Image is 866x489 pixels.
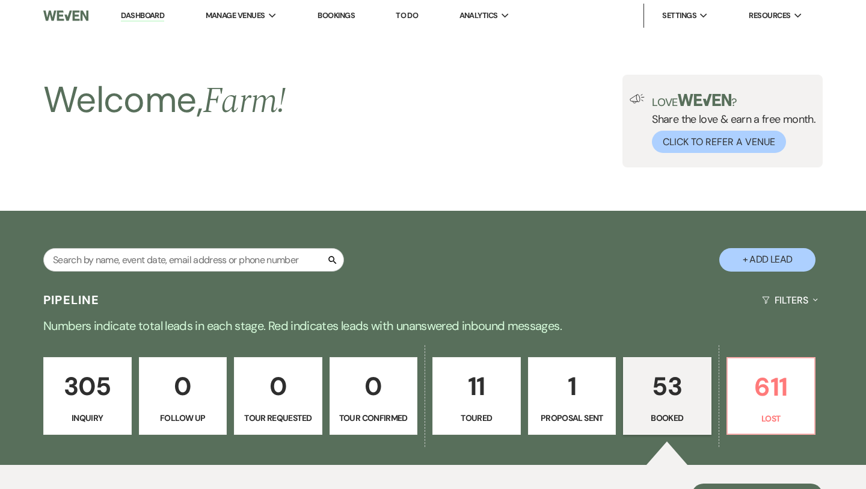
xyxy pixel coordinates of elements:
span: Resources [749,10,790,22]
span: Manage Venues [206,10,265,22]
a: Bookings [318,10,355,20]
a: 11Toured [432,357,521,435]
p: 53 [631,366,704,406]
p: Tour Requested [242,411,315,425]
p: 0 [242,366,315,406]
h2: Welcome, [43,75,286,126]
span: Settings [662,10,696,22]
p: Proposal Sent [536,411,609,425]
img: Weven Logo [43,3,88,28]
span: Analytics [459,10,498,22]
p: 0 [147,366,220,406]
p: 611 [735,367,808,407]
span: Farm ! [203,73,286,129]
button: + Add Lead [719,248,815,272]
a: 611Lost [726,357,816,435]
p: Inquiry [51,411,124,425]
p: Love ? [652,94,815,108]
p: Toured [440,411,513,425]
p: Tour Confirmed [337,411,410,425]
img: loud-speaker-illustration.svg [630,94,645,104]
img: weven-logo-green.svg [678,94,731,106]
a: 1Proposal Sent [528,357,616,435]
a: Dashboard [121,10,164,22]
a: 305Inquiry [43,357,132,435]
p: 1 [536,366,609,406]
a: 0Tour Confirmed [330,357,418,435]
p: 11 [440,366,513,406]
p: 305 [51,366,124,406]
div: Share the love & earn a free month. [645,94,815,153]
a: 0Tour Requested [234,357,322,435]
a: To Do [396,10,418,20]
p: Lost [735,412,808,425]
h3: Pipeline [43,291,100,308]
p: Booked [631,411,704,425]
button: Click to Refer a Venue [652,131,786,153]
p: 0 [337,366,410,406]
p: Follow Up [147,411,220,425]
input: Search by name, event date, email address or phone number [43,248,344,272]
a: 0Follow Up [139,357,227,435]
button: Filters [757,284,823,316]
a: 53Booked [623,357,711,435]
